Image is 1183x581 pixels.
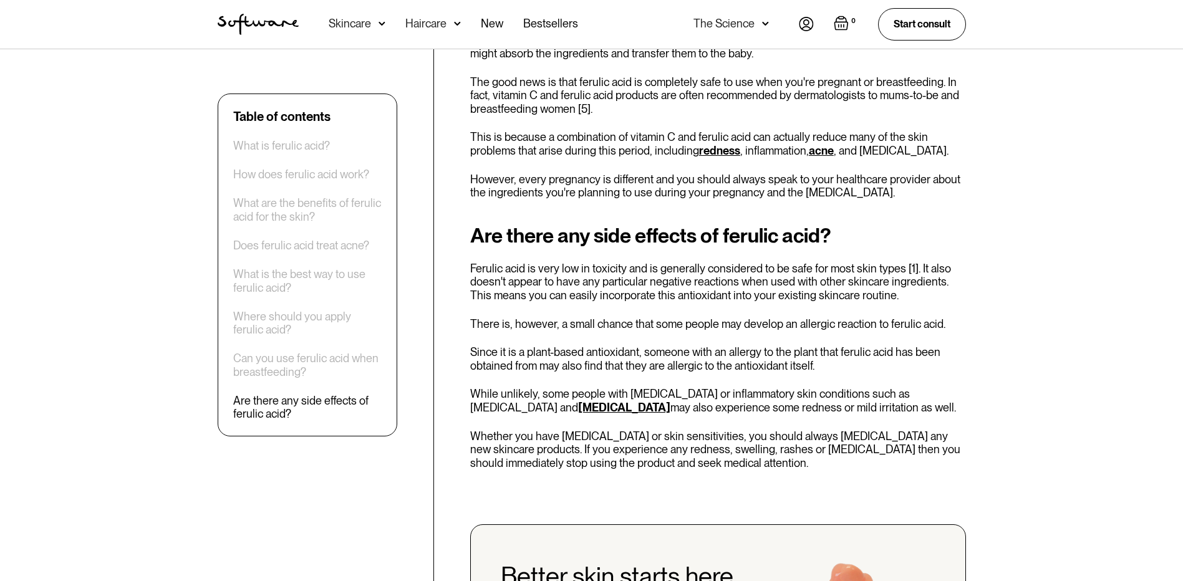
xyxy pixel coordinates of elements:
p: However, every pregnancy is different and you should always speak to your healthcare provider abo... [470,173,966,199]
h2: Are there any side effects of ferulic acid? [470,224,966,247]
div: Haircare [405,17,447,30]
p: Since it is a plant-based antioxidant, someone with an allergy to the plant that ferulic acid has... [470,345,966,372]
p: Whether you have [MEDICAL_DATA] or skin sensitivities, you should always [MEDICAL_DATA] any new s... [470,430,966,470]
a: What is the best way to use ferulic acid? [233,267,382,294]
a: home [218,14,299,35]
div: The Science [693,17,755,30]
a: acne [809,144,834,157]
p: The good news is that ferulic acid is completely safe to use when you're pregnant or breastfeedin... [470,75,966,116]
div: Table of contents [233,109,331,124]
a: Can you use ferulic acid when breastfeeding? [233,352,382,378]
a: How does ferulic acid work? [233,168,369,181]
a: Start consult [878,8,966,40]
a: Does ferulic acid treat acne? [233,239,369,252]
a: Open empty cart [834,16,858,33]
img: arrow down [762,17,769,30]
div: 0 [849,16,858,27]
a: Are there any side effects of ferulic acid? [233,393,382,420]
a: Where should you apply ferulic acid? [233,309,382,336]
p: Ferulic acid is very low in toxicity and is generally considered to be safe for most skin types [... [470,262,966,302]
img: arrow down [454,17,461,30]
a: What are the benefits of ferulic acid for the skin? [233,196,382,223]
a: [MEDICAL_DATA] [578,401,670,414]
img: Software Logo [218,14,299,35]
div: Skincare [329,17,371,30]
img: arrow down [379,17,385,30]
p: There is, however, a small chance that some people may develop an allergic reaction to ferulic acid. [470,317,966,331]
p: This is because a combination of vitamin C and ferulic acid can actually reduce many of the skin ... [470,130,966,157]
a: redness [699,144,740,157]
p: While unlikely, some people with [MEDICAL_DATA] or inflammatory skin conditions such as [MEDICAL_... [470,387,966,414]
a: What is ferulic acid? [233,139,330,153]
